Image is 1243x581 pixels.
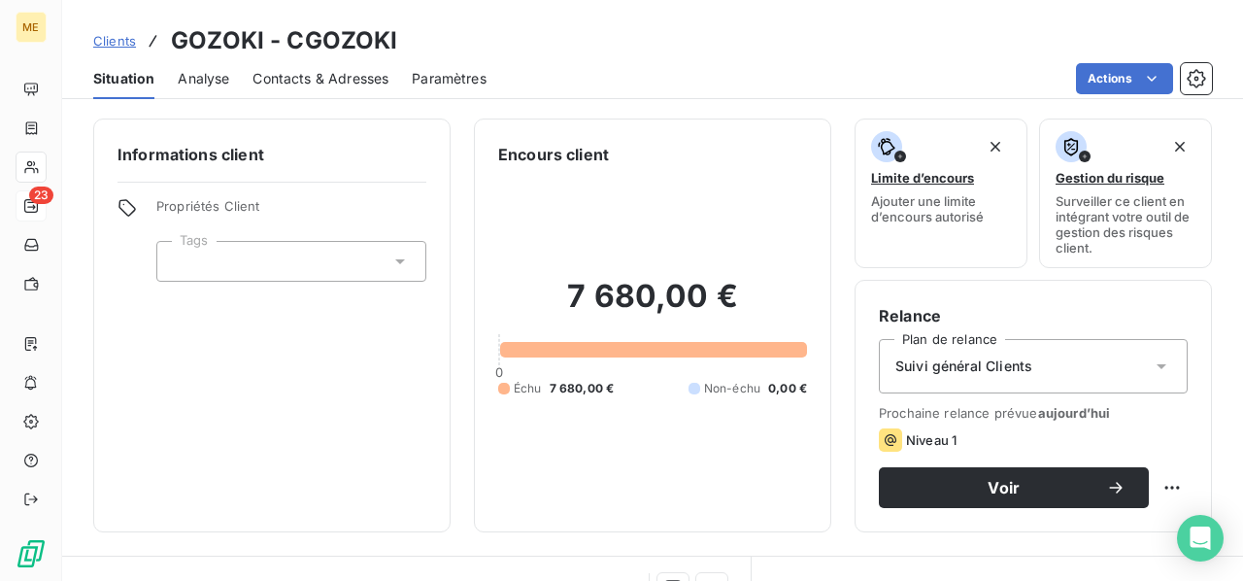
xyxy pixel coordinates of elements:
span: Clients [93,33,136,49]
button: Actions [1076,63,1173,94]
span: Surveiller ce client en intégrant votre outil de gestion des risques client. [1056,193,1195,256]
span: Analyse [178,69,229,88]
span: Suivi général Clients [895,357,1032,376]
span: Limite d’encours [871,170,974,186]
span: Gestion du risque [1056,170,1164,186]
h2: 7 680,00 € [498,277,807,335]
div: Open Intercom Messenger [1177,515,1224,562]
span: Niveau 1 [906,432,957,448]
h6: Encours client [498,143,609,166]
span: Paramètres [412,69,487,88]
span: aujourd’hui [1038,405,1111,421]
a: Clients [93,31,136,51]
span: Ajouter une limite d’encours autorisé [871,193,1011,224]
span: 0,00 € [768,380,807,397]
input: Ajouter une valeur [173,253,188,270]
span: Échu [514,380,542,397]
span: 23 [29,187,53,204]
span: Voir [902,480,1106,496]
span: Situation [93,69,154,88]
button: Limite d’encoursAjouter une limite d’encours autorisé [855,119,1027,268]
span: 7 680,00 € [550,380,615,397]
h3: GOZOKI - CGOZOKI [171,23,397,58]
span: Contacts & Adresses [252,69,388,88]
h6: Informations client [118,143,426,166]
span: Non-échu [704,380,760,397]
button: Gestion du risqueSurveiller ce client en intégrant votre outil de gestion des risques client. [1039,119,1212,268]
button: Voir [879,467,1149,508]
div: ME [16,12,47,43]
span: Prochaine relance prévue [879,405,1188,421]
span: Propriétés Client [156,198,426,225]
span: 0 [495,364,503,380]
h6: Relance [879,304,1188,327]
img: Logo LeanPay [16,538,47,569]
